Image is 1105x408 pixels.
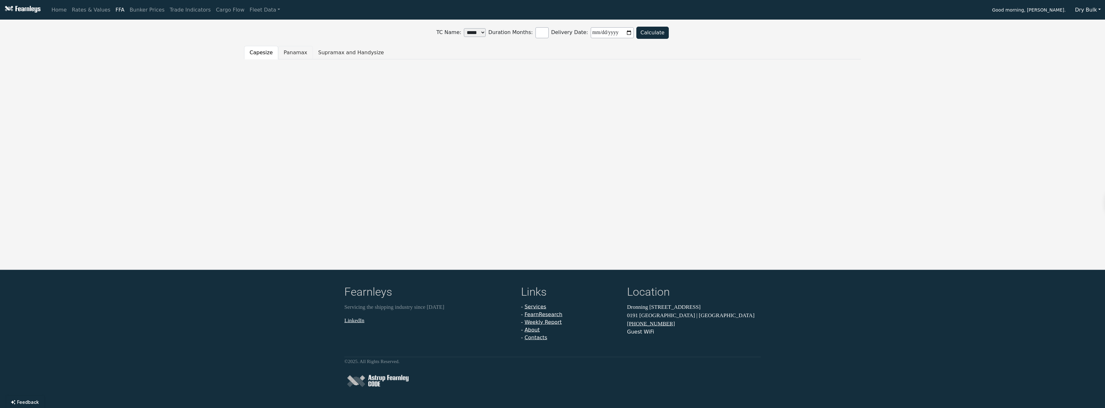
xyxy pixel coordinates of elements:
[521,311,619,318] li: -
[521,318,619,326] li: -
[551,25,636,41] label: Delivery Date:
[525,311,562,317] a: FearnResearch
[344,285,513,300] h4: Fearnleys
[525,327,540,333] a: About
[627,303,761,311] p: Dronning [STREET_ADDRESS]
[313,46,390,59] button: Supramax and Handysize
[636,27,669,39] button: Calculate
[525,319,562,325] a: Weekly Report
[278,46,313,59] button: Panamax
[525,304,546,310] a: Services
[992,5,1065,16] span: Good morning, [PERSON_NAME].
[69,4,113,16] a: Rates & Values
[49,4,69,16] a: Home
[344,317,364,323] a: LinkedIn
[344,303,513,311] p: Servicing the shipping industry since [DATE]
[464,28,486,37] select: TC Name:
[113,4,127,16] a: FFA
[344,359,400,364] small: © 2025 . All Rights Reserved.
[1071,4,1105,16] button: Dry Bulk
[521,334,619,342] li: -
[627,311,761,319] p: 0191 [GEOGRAPHIC_DATA] | [GEOGRAPHIC_DATA]
[521,303,619,311] li: -
[3,6,40,14] img: Fearnleys Logo
[627,321,675,327] a: [PHONE_NUMBER]
[627,328,654,336] button: Guest WiFi
[167,4,213,16] a: Trade Indicators
[436,26,488,39] label: TC Name:
[627,285,761,300] h4: Location
[535,27,549,38] input: Duration Months:
[525,334,547,341] a: Contacts
[247,4,283,16] a: Fleet Data
[591,27,634,38] input: Delivery Date:
[521,326,619,334] li: -
[213,4,247,16] a: Cargo Flow
[488,25,551,41] label: Duration Months:
[244,46,278,59] button: Capesize
[521,285,619,300] h4: Links
[127,4,167,16] a: Bunker Prices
